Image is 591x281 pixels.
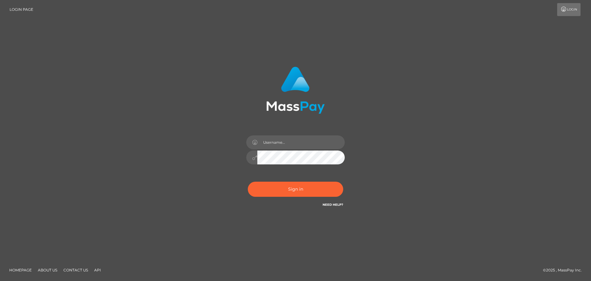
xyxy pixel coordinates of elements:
a: Login [557,3,581,16]
a: Homepage [7,265,34,275]
input: Username... [257,135,345,149]
button: Sign in [248,182,343,197]
a: API [92,265,103,275]
a: Contact Us [61,265,90,275]
img: MassPay Login [266,67,325,114]
div: © 2025 , MassPay Inc. [543,267,586,274]
a: About Us [35,265,60,275]
a: Login Page [10,3,33,16]
a: Need Help? [323,203,343,207]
